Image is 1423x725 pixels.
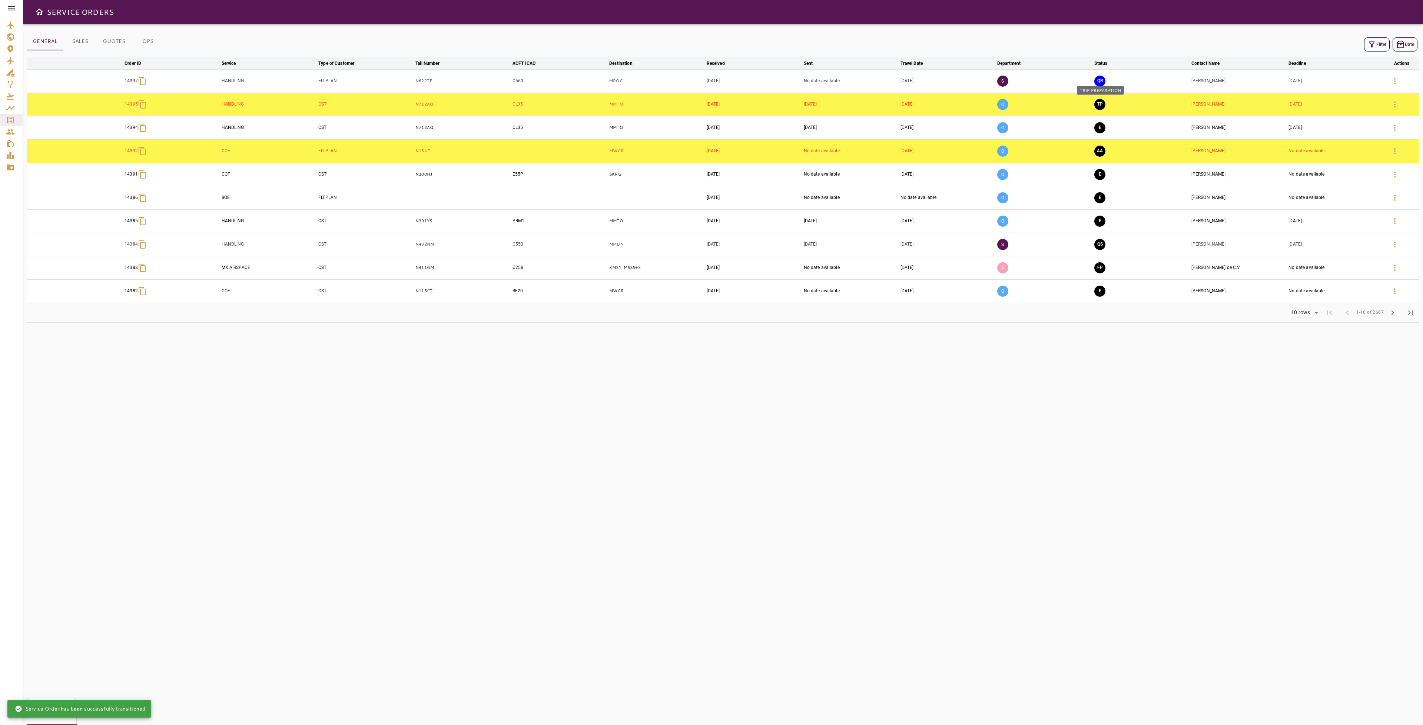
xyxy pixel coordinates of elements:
p: S [997,76,1008,87]
div: Service [222,59,236,68]
td: CST [317,233,414,256]
td: HANDLING [220,93,317,116]
td: [DATE] [899,163,996,186]
div: 10 rows [1286,307,1321,318]
p: MMTO [609,218,703,224]
td: MX AIRSPACE [220,256,317,279]
div: TRIP PREPARATION [1077,86,1124,94]
td: [DATE] [705,139,802,163]
td: C25B [511,256,608,279]
td: [DATE] [1287,209,1384,233]
span: Previous Page [1339,304,1356,322]
td: CST [317,209,414,233]
p: 14384 [125,241,138,247]
span: Destination [609,59,642,68]
span: Last Page [1402,304,1419,322]
p: O [997,99,1008,110]
td: [DATE] [802,116,899,139]
div: Contact Name [1191,59,1220,68]
td: [DATE] [899,279,996,303]
span: Sent [804,59,823,68]
td: CST [317,279,414,303]
td: No date available [1287,279,1384,303]
td: CL35 [511,116,608,139]
div: Destination [609,59,632,68]
div: Tail Number [415,59,439,68]
td: [PERSON_NAME] [1190,186,1287,209]
td: No date available [899,186,996,209]
p: SKRG [609,171,703,177]
button: FINAL PREPARATION [1094,262,1105,273]
button: Details [1386,72,1404,90]
td: [DATE] [1287,93,1384,116]
td: [DATE] [705,93,802,116]
button: Details [1386,142,1404,160]
button: Details [1386,189,1404,207]
p: N15NT [415,148,510,154]
p: N391YS [415,218,510,224]
span: Deadline [1288,59,1316,68]
p: S [997,239,1008,250]
td: COF [220,139,317,163]
button: Details [1386,166,1404,183]
td: [DATE] [705,233,802,256]
td: CST [317,163,414,186]
div: basic tabs example [27,33,165,50]
button: QUOTE REQUESTED [1094,76,1105,87]
td: HANDLING [220,233,317,256]
td: [PERSON_NAME] [1190,233,1287,256]
td: No date available [1287,139,1384,163]
p: O [997,192,1008,203]
td: [PERSON_NAME] de C.V [1190,256,1287,279]
td: [DATE] [899,256,996,279]
p: N622TF [415,78,510,84]
p: MMUN [609,241,703,247]
button: Details [1386,212,1404,230]
span: Travel Date [900,59,932,68]
td: FLTPLAN [317,139,414,163]
p: MMTO [609,124,703,131]
td: PRM1 [511,209,608,233]
td: HANDLING [220,69,317,93]
td: COF [220,279,317,303]
td: [PERSON_NAME] [1190,163,1287,186]
p: 14382 [125,288,138,294]
button: SALES [63,33,97,50]
td: [DATE] [705,69,802,93]
div: Order ID [125,59,141,68]
p: 14386 [125,194,138,201]
td: No date available [802,139,899,163]
div: Status [1094,59,1107,68]
td: [PERSON_NAME] [1190,116,1287,139]
span: First Page [1321,304,1339,322]
button: Date [1393,37,1417,51]
span: Department [997,59,1030,68]
p: N115CT [415,288,510,294]
td: [DATE] [899,209,996,233]
p: 14397 [125,78,138,84]
td: HANDLING [220,116,317,139]
button: EXECUTION [1094,122,1105,133]
div: Deadline [1288,59,1306,68]
td: No date available [802,69,899,93]
td: [DATE] [1287,116,1384,139]
td: [PERSON_NAME] [1190,93,1287,116]
span: chevron_right [1388,308,1397,317]
p: MWCR [609,148,703,154]
p: 14385 [125,218,138,224]
button: EXECUTION [1094,216,1105,227]
button: QUOTE SENT [1094,239,1105,250]
span: Contact Name [1191,59,1230,68]
p: 14392 [125,148,138,154]
td: [DATE] [1287,233,1384,256]
button: QUOTES [97,33,131,50]
p: 14383 [125,265,138,271]
span: Tail Number [415,59,449,68]
td: BE20 [511,279,608,303]
td: No date available [1287,186,1384,209]
td: [DATE] [802,93,899,116]
td: FLTPLAN [317,186,414,209]
p: N411GM [415,265,510,271]
button: EXECUTION [1094,169,1105,180]
span: Order ID [125,59,151,68]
